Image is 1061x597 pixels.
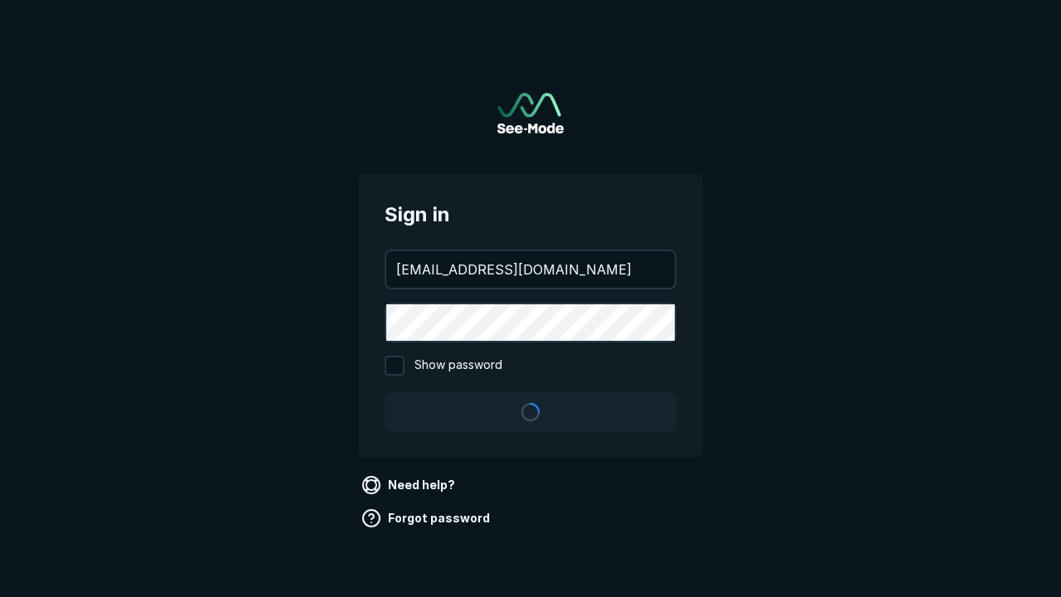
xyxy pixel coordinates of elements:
a: Forgot password [358,505,497,531]
input: your@email.com [386,251,675,288]
span: Show password [414,356,502,376]
span: Sign in [385,200,676,230]
img: See-Mode Logo [497,93,564,133]
a: Need help? [358,472,462,498]
a: Go to sign in [497,93,564,133]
